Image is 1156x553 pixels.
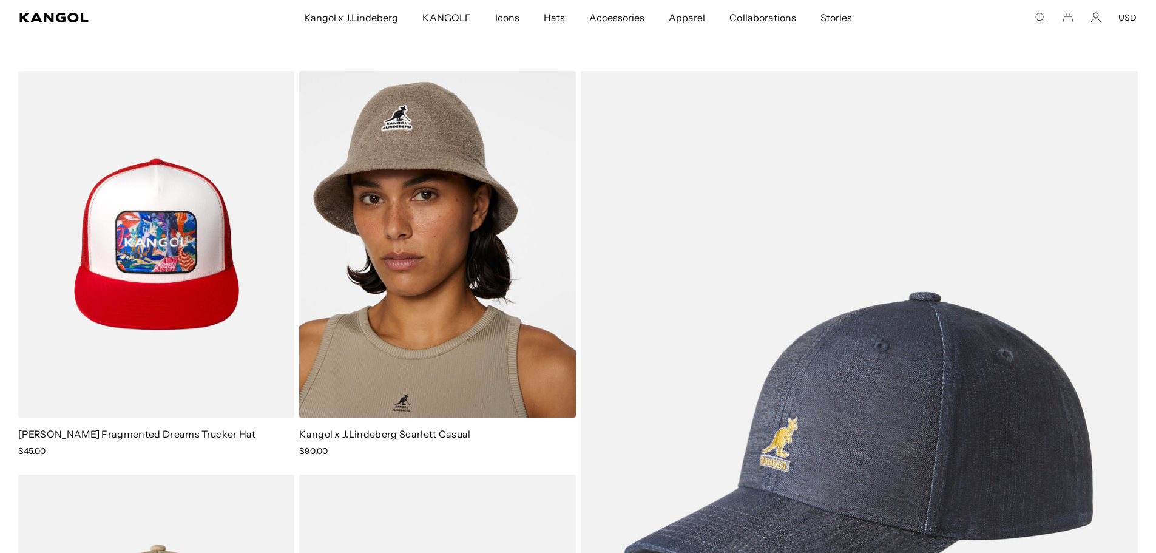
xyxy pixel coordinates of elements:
button: Cart [1063,12,1073,23]
img: Tristan Eaton Fragmented Dreams Trucker Hat [18,71,294,418]
a: [PERSON_NAME] Fragmented Dreams Trucker Hat [18,428,256,440]
a: Account [1090,12,1101,23]
a: Kangol x J.Lindeberg Scarlett Casual [299,428,471,440]
span: $90.00 [299,446,328,456]
span: $45.00 [18,446,46,456]
summary: Search here [1035,12,1046,23]
button: USD [1118,12,1137,23]
a: Kangol [19,13,201,22]
img: Kangol x J.Lindeberg Scarlett Casual [299,71,575,418]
